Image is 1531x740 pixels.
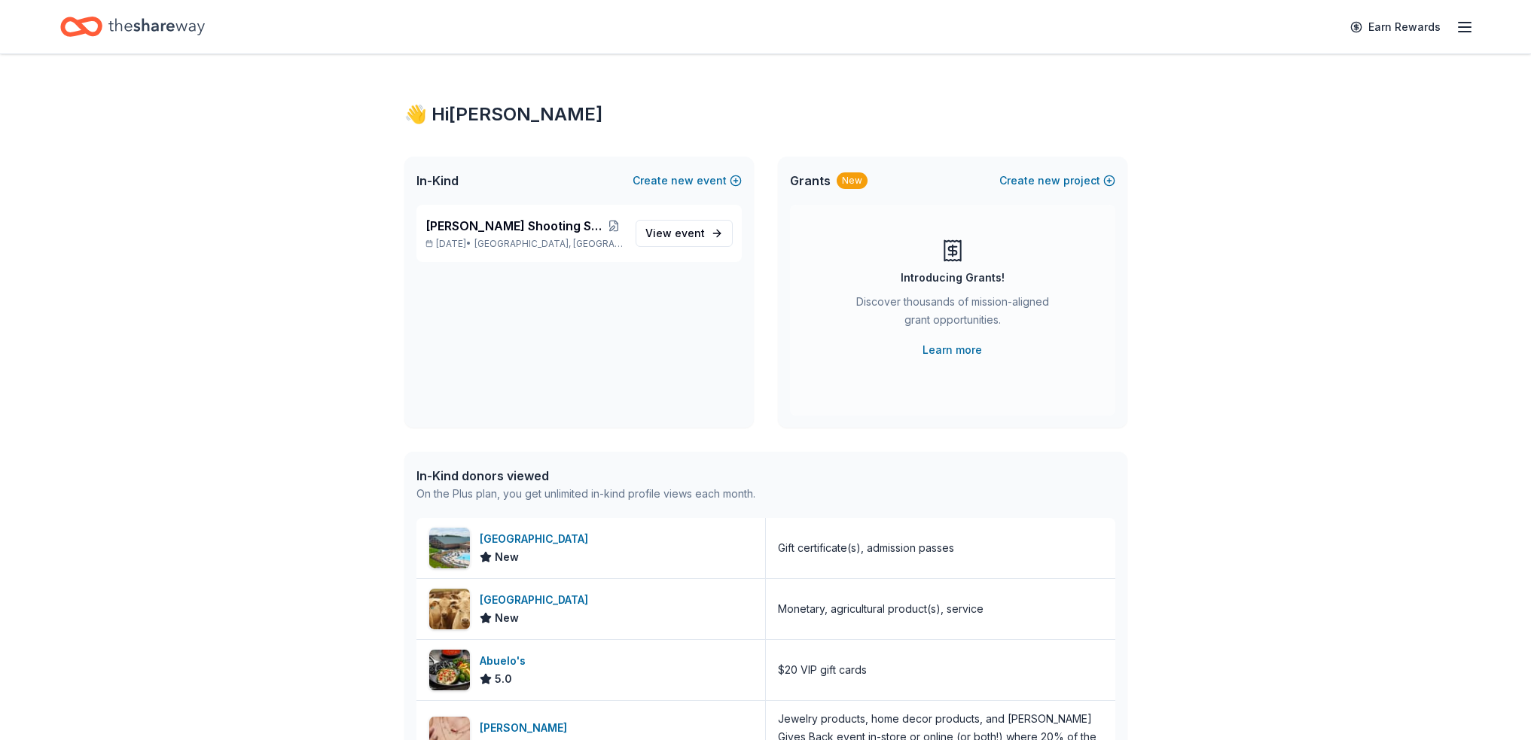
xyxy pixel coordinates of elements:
a: Home [60,9,205,44]
span: Grants [790,172,831,190]
div: In-Kind donors viewed [416,467,755,485]
div: Monetary, agricultural product(s), service [778,600,984,618]
div: [PERSON_NAME] [480,719,573,737]
img: Image for Abuelo's [429,650,470,690]
div: New [837,172,868,189]
span: event [675,227,705,239]
span: new [671,172,694,190]
span: 5.0 [495,670,512,688]
button: Createnewproject [999,172,1115,190]
p: [DATE] • [425,238,624,250]
div: [GEOGRAPHIC_DATA] [480,591,594,609]
button: Createnewevent [633,172,742,190]
img: Image for Great Wolf Lodge [429,528,470,568]
a: View event [636,220,733,247]
div: $20 VIP gift cards [778,661,867,679]
span: New [495,548,519,566]
span: View [645,224,705,242]
span: [GEOGRAPHIC_DATA], [GEOGRAPHIC_DATA] [474,238,623,250]
div: Gift certificate(s), admission passes [778,539,954,557]
div: [GEOGRAPHIC_DATA] [480,530,594,548]
img: Image for Central Valley Ag [429,589,470,629]
div: Introducing Grants! [901,269,1005,287]
a: Earn Rewards [1341,14,1450,41]
div: Discover thousands of mission-aligned grant opportunities. [850,293,1055,335]
span: New [495,609,519,627]
a: Learn more [923,341,982,359]
span: new [1038,172,1060,190]
div: 👋 Hi [PERSON_NAME] [404,102,1127,126]
div: Abuelo's [480,652,532,670]
span: [PERSON_NAME] Shooting Sports Annual Banquet [425,217,605,235]
div: On the Plus plan, you get unlimited in-kind profile views each month. [416,485,755,503]
span: In-Kind [416,172,459,190]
